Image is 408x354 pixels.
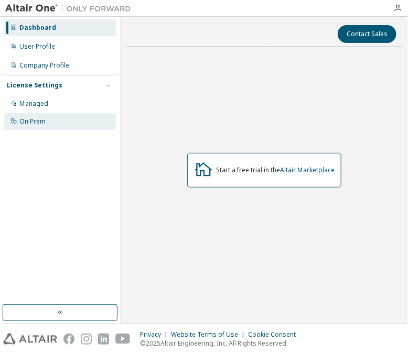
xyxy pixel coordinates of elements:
img: altair_logo.svg [3,334,57,345]
img: instagram.svg [81,334,92,345]
div: Company Profile [19,61,69,70]
button: Contact Sales [338,25,396,43]
img: linkedin.svg [98,334,109,345]
p: © 2025 Altair Engineering, Inc. All Rights Reserved. [140,339,302,348]
div: User Profile [19,42,55,51]
img: Altair One [5,3,136,14]
div: Managed [19,99,48,108]
div: Privacy [140,330,171,339]
div: License Settings [7,81,62,90]
div: Dashboard [19,24,56,32]
a: Altair Marketplace [280,165,335,174]
img: youtube.svg [115,334,131,345]
div: Cookie Consent [248,330,302,339]
div: On Prem [19,117,46,126]
div: Start a free trial in the [216,166,335,174]
img: facebook.svg [63,334,74,345]
div: Website Terms of Use [171,330,248,339]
